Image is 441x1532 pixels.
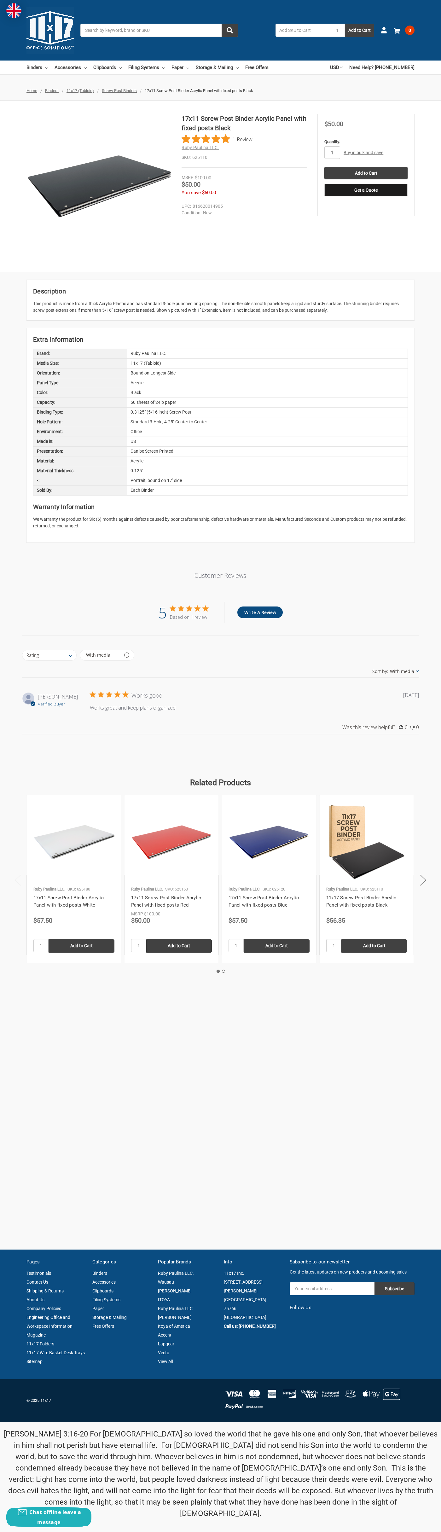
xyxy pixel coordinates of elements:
[326,895,397,908] a: 11x17 Screw Post Binder Acrylic Panel with fixed posts Black
[290,1258,415,1266] h5: Subscribe to our newsletter
[33,502,408,512] h2: Warranty Information
[158,1350,169,1355] a: Vecto
[324,184,408,196] button: Get a Quote
[26,1350,85,1355] a: 11x17 Wire Basket Desk Trays
[158,1324,190,1329] a: Itoya of America
[416,724,419,731] div: 0
[158,1315,192,1320] a: [PERSON_NAME]
[26,61,48,74] a: Binders
[131,802,212,883] img: 17x11 Screw Post Binder Acrylic Panel with fixed posts Red
[324,139,408,145] label: Quantity:
[222,970,225,973] button: 2 of 2
[26,1271,51,1276] a: Testimonials
[26,1306,61,1311] a: Company Policies
[6,1507,91,1527] button: Chat offline leave a message
[171,61,189,74] a: Paper
[92,1297,120,1302] a: Filing Systems
[33,388,127,398] div: Color:
[45,88,59,93] a: Binders
[145,88,253,93] span: 17x11 Screw Post Binder Acrylic Panel with fixed posts Black
[33,378,127,388] div: Panel Type:
[224,1324,276,1329] strong: Call us: [PHONE_NUMBER]
[326,917,345,924] span: $56.35
[326,886,358,892] p: Ruby Paulina LLC.
[6,3,21,18] img: duty and tax information for United Kingdom
[131,911,143,917] div: MSRP
[127,398,408,407] div: 50 sheets of 24lb paper
[80,24,238,37] input: Search by keyword, brand or SKU
[182,174,194,181] div: MSRP
[182,154,191,161] dt: SKU:
[410,724,415,731] button: This review was not helpful
[394,22,415,38] a: 0
[341,939,407,953] input: Add to Cart
[229,886,260,892] p: Ruby Paulina LLC.
[127,417,408,427] div: Standard 3-Hole, 4.25" Center to Center
[131,917,150,924] span: $50.00
[33,516,408,529] p: We warranty the product for Six (6) months against defects caused by poor craftsmanship, defectiv...
[170,614,208,620] div: Based on 1 review
[182,114,307,133] h1: 17x11 Screw Post Binder Acrylic Panel with fixed posts Black
[229,917,247,924] span: $57.50
[229,895,299,908] a: 17x11 Screw Post Binder Acrylic Panel with fixed posts Blue
[196,61,239,74] a: Storage & Mailing
[26,1297,44,1302] a: About Us
[121,571,320,580] p: Customer Reviews
[403,692,419,699] div: [DATE]
[26,1359,43,1364] a: Sitemap
[229,802,310,883] a: 17x11 Screw Post Binder Acrylic Panel with fixed posts Blue
[26,88,37,93] a: Home
[127,476,408,485] div: Portrait, bound on 17'' side
[92,1324,114,1329] a: Free Offers
[67,88,94,93] a: 11x17 (Tabloid)
[182,145,219,150] a: Ruby Paulina LLC.
[102,88,137,93] a: Screw Post Binders
[158,602,167,623] div: 5
[33,486,127,495] div: Sold By:
[3,1428,438,1519] p: [PERSON_NAME] 3:16-20 For [DEMOGRAPHIC_DATA] so loved the world that he gave his one and only Son...
[326,802,407,883] img: 11x17 Screw Post Binder Acrylic Panel with fixed posts Black
[324,120,343,128] span: $50.00
[92,1306,104,1311] a: Paper
[12,870,24,890] button: Previous
[26,1315,73,1338] a: Engineering Office and Workspace Information Magazine
[224,1269,283,1322] address: 11x17 Inc. [STREET_ADDRESS][PERSON_NAME] [GEOGRAPHIC_DATA] 75766 [GEOGRAPHIC_DATA]
[33,802,114,883] img: 17x11 Screw Post Binder Acrylic Panel with fixed posts White
[33,398,127,407] div: Capacity:
[29,1509,81,1526] span: Chat offline leave a message
[158,1341,174,1346] a: Lapgear
[290,1269,415,1275] p: Get the latest updates on new products and upcoming sales
[33,917,52,924] span: $57.50
[342,724,395,731] div: Was this review helpful?
[127,359,408,368] div: 11x17 (Tabloid)
[170,606,208,611] div: 5 out of 5 stars
[390,668,414,674] div: With media
[38,693,78,700] span: richard p.
[146,939,212,953] input: Add to Cart
[217,970,220,973] button: 1 of 2
[33,300,408,314] div: This product is made from a thick Acrylic Plastic and has standard 3-hole punched ring spacing. T...
[127,408,408,417] div: 0.3125" (5/16 inch) Screw Post
[92,1315,127,1320] a: Storage & Mailing
[33,466,127,476] div: Material Thickness:
[33,476,127,485] div: •:
[233,134,252,144] span: 1 Review
[131,692,163,699] div: Works good
[127,466,408,476] div: 0.125"
[90,692,128,697] div: 5 out of 5 stars
[127,486,408,495] div: Each Binder
[128,61,165,74] a: Filing Systems
[127,368,408,378] div: Bound on Longest Side
[158,1271,194,1276] a: Ruby Paulina LLC.
[244,939,310,953] input: Add to Cart
[127,437,408,446] div: US
[372,668,388,674] span: Sort by:
[38,701,65,707] span: Verified Buyer
[158,1297,170,1302] a: ITOYA
[33,335,408,344] h2: Extra Information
